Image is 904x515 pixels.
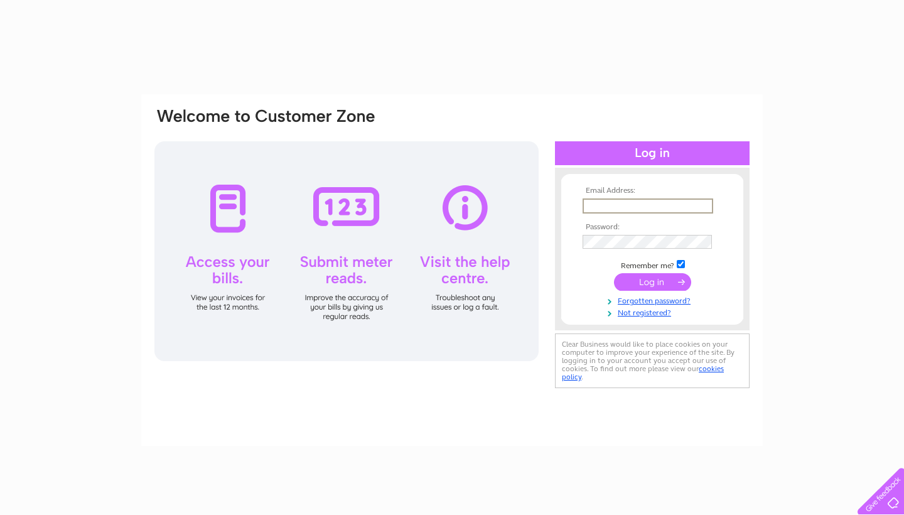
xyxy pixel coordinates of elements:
[579,223,725,232] th: Password:
[579,187,725,195] th: Email Address:
[579,258,725,271] td: Remember me?
[614,273,691,291] input: Submit
[562,364,724,381] a: cookies policy
[583,306,725,318] a: Not registered?
[555,333,750,388] div: Clear Business would like to place cookies on your computer to improve your experience of the sit...
[583,294,725,306] a: Forgotten password?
